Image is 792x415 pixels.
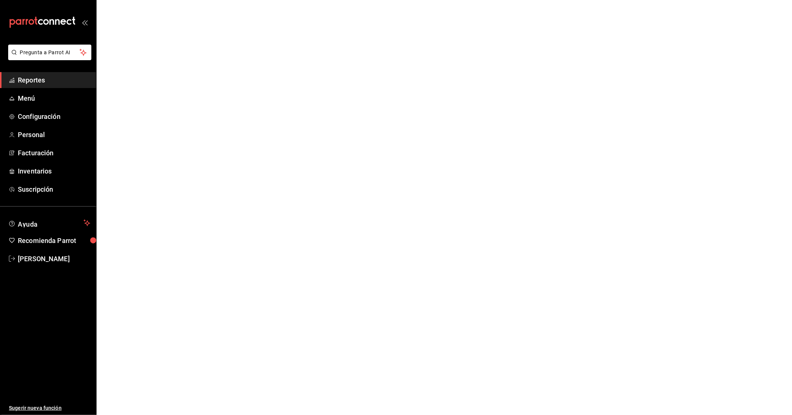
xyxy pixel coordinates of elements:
[9,404,90,412] span: Sugerir nueva función
[18,111,90,121] span: Configuración
[18,254,90,264] span: [PERSON_NAME]
[18,93,90,103] span: Menú
[82,19,88,25] button: open_drawer_menu
[18,130,90,140] span: Personal
[20,49,80,56] span: Pregunta a Parrot AI
[18,184,90,194] span: Suscripción
[18,218,81,227] span: Ayuda
[18,166,90,176] span: Inventarios
[18,148,90,158] span: Facturación
[5,54,91,62] a: Pregunta a Parrot AI
[18,75,90,85] span: Reportes
[8,45,91,60] button: Pregunta a Parrot AI
[18,236,90,246] span: Recomienda Parrot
